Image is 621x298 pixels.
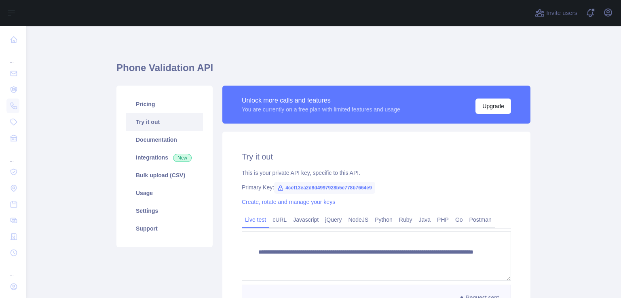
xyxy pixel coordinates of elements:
[269,213,290,226] a: cURL
[242,105,400,113] div: You are currently on a free plan with limited features and usage
[126,220,203,237] a: Support
[6,262,19,278] div: ...
[466,213,495,226] a: Postman
[396,213,416,226] a: Ruby
[434,213,452,226] a: PHP
[126,95,203,113] a: Pricing
[533,6,579,19] button: Invite users
[126,113,203,131] a: Try it out
[546,8,577,18] span: Invite users
[242,199,335,205] a: Create, rotate and manage your keys
[242,213,269,226] a: Live test
[452,213,466,226] a: Go
[6,48,19,65] div: ...
[126,131,203,149] a: Documentation
[322,213,345,226] a: jQuery
[126,202,203,220] a: Settings
[6,147,19,163] div: ...
[126,149,203,166] a: Integrations New
[126,184,203,202] a: Usage
[242,151,511,162] h2: Try it out
[126,166,203,184] a: Bulk upload (CSV)
[345,213,372,226] a: NodeJS
[475,99,511,114] button: Upgrade
[372,213,396,226] a: Python
[242,169,511,177] div: This is your private API key, specific to this API.
[173,154,192,162] span: New
[274,182,375,194] span: 4cef13ea2d8d4997928b5e778b7664e9
[290,213,322,226] a: Javascript
[242,96,400,105] div: Unlock more calls and features
[116,61,530,81] h1: Phone Validation API
[416,213,434,226] a: Java
[242,183,511,191] div: Primary Key:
